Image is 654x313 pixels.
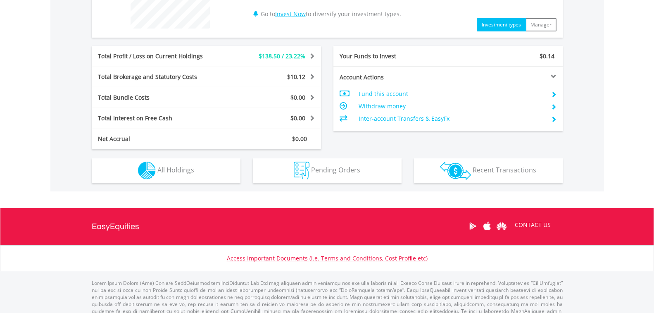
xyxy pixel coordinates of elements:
button: Recent Transactions [414,158,563,183]
div: Total Profit / Loss on Current Holdings [92,52,226,60]
span: $0.00 [290,114,305,122]
button: Manager [526,18,556,31]
span: All Holdings [157,165,194,174]
div: Net Accrual [92,135,226,143]
img: pending_instructions-wht.png [294,162,309,179]
div: Total Brokerage and Statutory Costs [92,73,226,81]
span: $0.00 [290,93,305,101]
a: Huawei [495,213,509,239]
span: $0.00 [292,135,307,143]
td: Withdraw money [359,100,544,112]
button: All Holdings [92,158,240,183]
span: $10.12 [287,73,305,81]
div: Your Funds to Invest [333,52,448,60]
img: holdings-wht.png [138,162,156,179]
a: CONTACT US [509,213,556,237]
a: Google Play [466,213,480,239]
span: Pending Orders [311,165,360,174]
span: $138.50 / 23.22% [259,52,305,60]
td: Inter-account Transfers & EasyFx [359,112,544,125]
button: Pending Orders [253,158,402,183]
div: Account Actions [333,73,448,81]
img: transactions-zar-wht.png [440,162,471,180]
span: $0.14 [540,52,554,60]
a: EasyEquities [92,208,139,245]
a: Invest Now [275,10,306,18]
div: Total Bundle Costs [92,93,226,102]
span: Recent Transactions [473,165,536,174]
div: Total Interest on Free Cash [92,114,226,122]
a: Access Important Documents (i.e. Terms and Conditions, Cost Profile etc) [227,254,428,262]
a: Apple [480,213,495,239]
td: Fund this account [359,88,544,100]
button: Investment types [477,18,526,31]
